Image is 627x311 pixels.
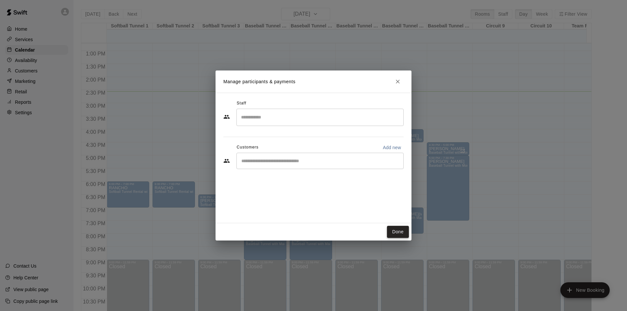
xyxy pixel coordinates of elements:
p: Add new [383,144,401,151]
span: Staff [237,98,246,109]
svg: Customers [223,158,230,164]
button: Done [387,226,409,238]
button: Add new [380,142,404,153]
button: Close [392,76,404,87]
div: Search staff [236,109,404,126]
div: Start typing to search customers... [236,153,404,169]
p: Manage participants & payments [223,78,296,85]
svg: Staff [223,114,230,120]
span: Customers [237,142,259,153]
